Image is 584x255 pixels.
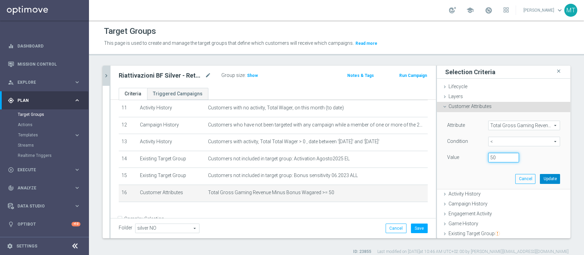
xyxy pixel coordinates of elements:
[8,222,81,227] button: lightbulb Optibot +10
[17,37,80,55] a: Dashboard
[8,167,14,173] i: play_circle_outline
[466,6,474,14] span: school
[104,26,156,36] h1: Target Groups
[124,216,164,222] label: Complex Selection
[137,168,205,185] td: Existing Target Group
[8,221,14,227] i: lightbulb
[208,122,425,128] span: Customers who have not been targeted with any campaign while a member of one or more of the 22 sp...
[17,55,80,73] a: Mission Control
[8,79,74,85] div: Explore
[523,5,564,15] a: [PERSON_NAME]keyboard_arrow_down
[449,231,500,236] span: Existing Target Group
[119,134,137,151] td: 13
[8,55,80,73] div: Mission Control
[18,112,71,117] a: Target Groups
[399,72,428,79] button: Run Campaign
[74,79,80,85] i: keyboard_arrow_right
[17,215,72,233] a: Optibot
[137,151,205,168] td: Existing Target Group
[18,140,88,150] div: Streams
[449,211,492,216] span: Engagement Activity
[8,98,81,103] button: gps_fixed Plan keyboard_arrow_right
[347,72,375,79] button: Notes & Tags
[16,244,37,248] a: Settings
[8,185,81,191] div: track_changes Analyze keyboard_arrow_right
[208,139,379,145] span: Customers with activity, Total Total Wager > 0 , date between '[DATE]' and '[DATE]'
[8,80,81,85] button: person_search Explore keyboard_arrow_right
[7,243,13,249] i: settings
[74,97,80,104] i: keyboard_arrow_right
[208,156,350,162] span: Customers not included in target group: Activation Agosto2025 EL
[18,143,71,148] a: Streams
[8,37,80,55] div: Dashboard
[119,88,147,100] a: Criteria
[18,120,88,130] div: Actions
[205,71,211,80] i: mode_edit
[8,97,74,104] div: Plan
[104,40,354,46] span: This page is used to create and manage the target groups that define which customers will receive...
[17,168,74,172] span: Execute
[8,215,80,233] div: Optibot
[208,190,334,196] span: Total Gross Gaming Revenue Minus Bonus Wagared >= 50
[103,66,109,86] button: chevron_right
[445,68,495,76] h3: Selection Criteria
[18,132,81,138] button: Templates keyboard_arrow_right
[8,185,14,191] i: track_changes
[564,4,577,17] div: MT
[137,100,205,117] td: Activity History
[72,222,80,226] div: +10
[8,62,81,67] button: Mission Control
[540,174,560,184] button: Update
[208,173,358,178] span: Customers not included in target group: Bonus sensitivity 06.2023 ALL
[74,185,80,191] i: keyboard_arrow_right
[377,249,569,255] label: Last modified on [DATE] at 10:46 AM UTC+02:00 by [PERSON_NAME][EMAIL_ADDRESS][DOMAIN_NAME]
[18,109,88,120] div: Target Groups
[147,88,208,100] a: Triggered Campaigns
[18,122,71,127] a: Actions
[8,203,81,209] button: Data Studio keyboard_arrow_right
[119,71,204,80] h2: Riattivazioni BF Silver - Retention mese 12.09 low
[411,224,428,233] button: Save
[449,191,481,197] span: Activity History
[8,43,81,49] button: equalizer Dashboard
[221,72,245,78] label: Group size
[449,94,463,99] span: Layers
[353,249,371,255] label: ID: 23855
[74,203,80,209] i: keyboard_arrow_right
[8,97,14,104] i: gps_fixed
[355,40,378,47] button: Read more
[447,154,459,160] label: Value
[17,186,74,190] span: Analyze
[18,133,67,137] span: Templates
[18,133,74,137] div: Templates
[449,104,492,109] span: Customer Attributes
[17,80,74,84] span: Explore
[17,98,74,103] span: Plan
[8,203,74,209] div: Data Studio
[555,67,562,76] i: close
[119,100,137,117] td: 11
[208,105,344,111] span: Customers with no activity, Total Wager, on this month (to date)
[18,150,88,161] div: Realtime Triggers
[386,224,406,233] button: Cancel
[8,185,74,191] div: Analyze
[8,43,14,49] i: equalizer
[449,201,488,206] span: Campaign History
[8,79,14,85] i: person_search
[247,73,258,78] span: Show
[119,185,137,202] td: 16
[556,6,563,14] span: keyboard_arrow_down
[8,167,81,173] button: play_circle_outline Execute keyboard_arrow_right
[449,84,467,89] span: Lifecycle
[74,166,80,173] i: keyboard_arrow_right
[119,225,132,231] label: Folder
[18,130,88,140] div: Templates
[119,168,137,185] td: 15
